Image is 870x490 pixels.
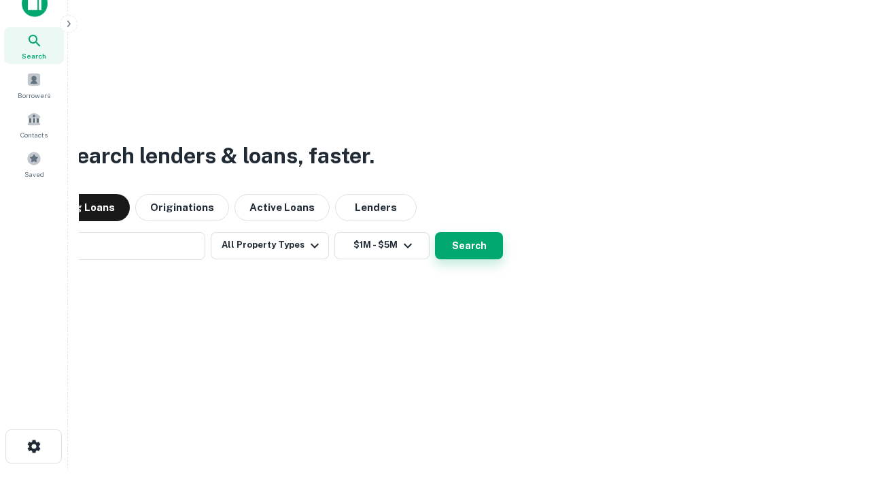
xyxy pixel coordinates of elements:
[234,194,330,221] button: Active Loans
[802,381,870,446] iframe: Chat Widget
[335,194,417,221] button: Lenders
[62,140,375,172] h3: Search lenders & loans, faster.
[435,232,503,259] button: Search
[24,169,44,180] span: Saved
[334,232,430,259] button: $1M - $5M
[4,27,64,64] a: Search
[18,90,50,101] span: Borrowers
[4,146,64,182] a: Saved
[22,50,46,61] span: Search
[20,129,48,140] span: Contacts
[211,232,329,259] button: All Property Types
[4,67,64,103] a: Borrowers
[4,106,64,143] a: Contacts
[135,194,229,221] button: Originations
